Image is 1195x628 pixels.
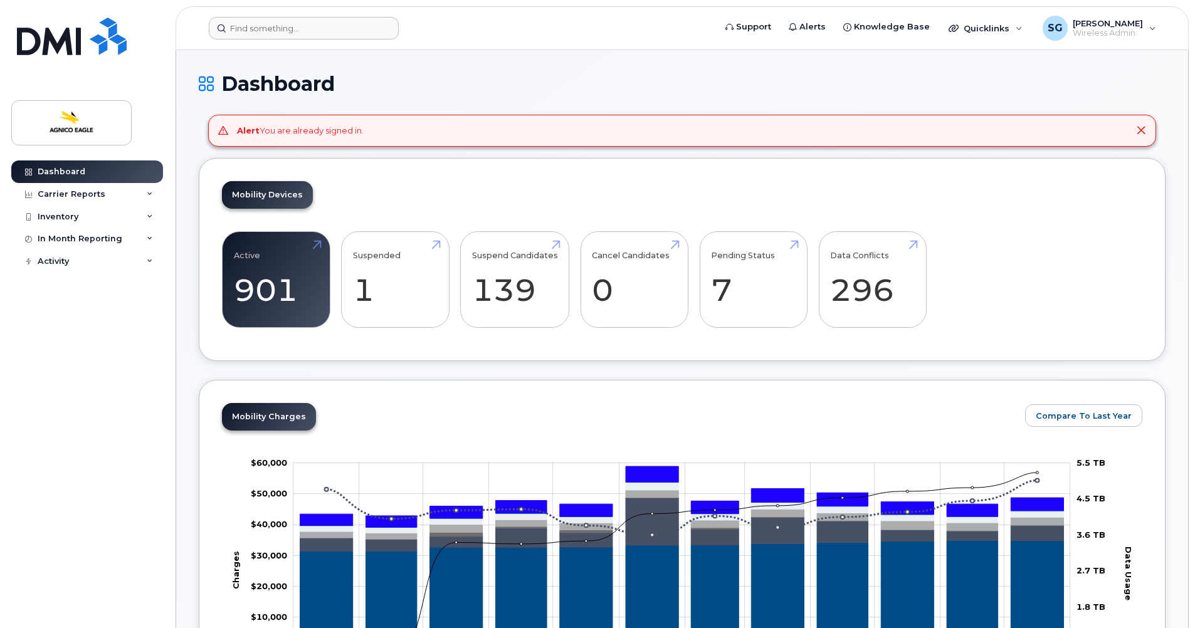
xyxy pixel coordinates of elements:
tspan: 5.5 TB [1077,457,1105,467]
g: $0 [251,580,287,590]
a: Cancel Candidates 0 [592,238,676,321]
tspan: Data Usage [1124,546,1134,600]
h1: Dashboard [199,73,1166,95]
tspan: $10,000 [251,612,287,622]
tspan: $40,000 [251,519,287,529]
tspan: 4.5 TB [1077,493,1105,503]
a: Pending Status 7 [711,238,796,321]
button: Compare To Last Year [1025,404,1142,427]
a: Suspend Candidates 139 [472,238,558,321]
tspan: $60,000 [251,457,287,467]
tspan: 2.7 TB [1077,565,1105,575]
tspan: Charges [231,551,241,589]
g: $0 [251,519,287,529]
a: Mobility Devices [222,181,313,209]
tspan: $30,000 [251,550,287,560]
g: $0 [251,550,287,560]
a: Data Conflicts 296 [830,238,915,321]
g: $0 [251,488,287,498]
a: Mobility Charges [222,403,316,431]
span: Compare To Last Year [1036,410,1132,422]
tspan: 1.8 TB [1077,601,1105,611]
tspan: $50,000 [251,488,287,498]
strong: Alert [237,125,260,135]
g: $0 [251,457,287,467]
g: $0 [251,612,287,622]
tspan: $20,000 [251,580,287,590]
a: Suspended 1 [353,238,438,321]
g: Roaming [300,497,1064,550]
a: Active 901 [234,238,318,321]
tspan: 3.6 TB [1077,529,1105,539]
div: You are already signed in. [237,125,364,137]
